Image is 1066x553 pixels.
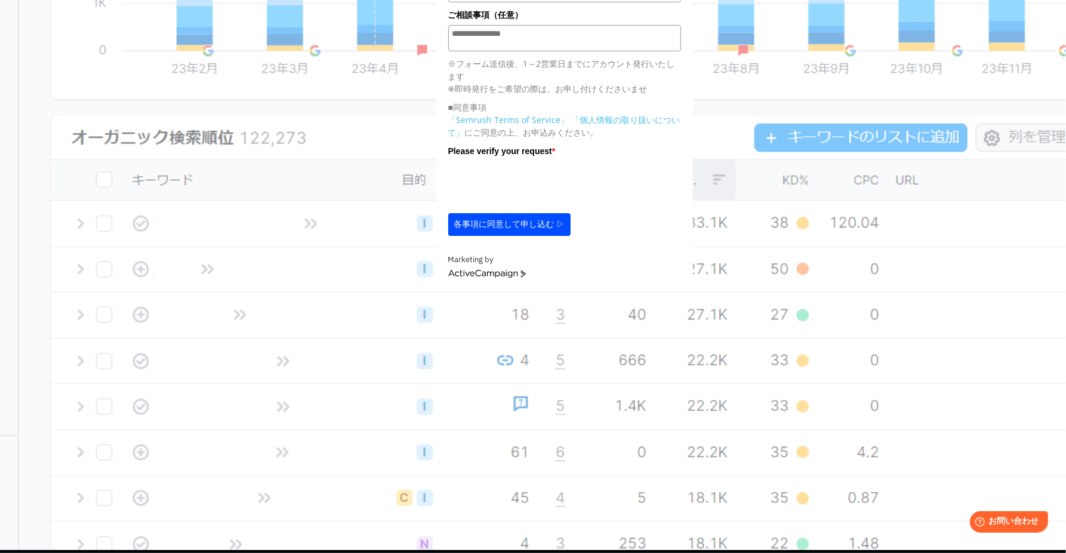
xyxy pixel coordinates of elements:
[448,145,681,158] label: Please verify your request
[960,506,1053,540] iframe: Help widget launcher
[448,57,681,95] p: ※フォーム送信後、1～2営業日までにアカウント発行いたします ※即時発行をご希望の際は、お申し付けくださいませ
[448,114,569,125] a: 「Semrush Terms of Service」
[448,213,571,236] button: 各事項に同意して申し込む ▷
[448,254,681,266] div: Marketing by
[448,114,680,138] a: 「個人情報の取り扱いについて」
[448,113,681,139] p: にご同意の上、お申込みください。
[448,161,630,207] iframe: To enrich screen reader interactions, please activate Accessibility in Grammarly extension settings
[448,101,681,113] p: ■同意事項
[448,8,681,21] label: ご相談事項（任意）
